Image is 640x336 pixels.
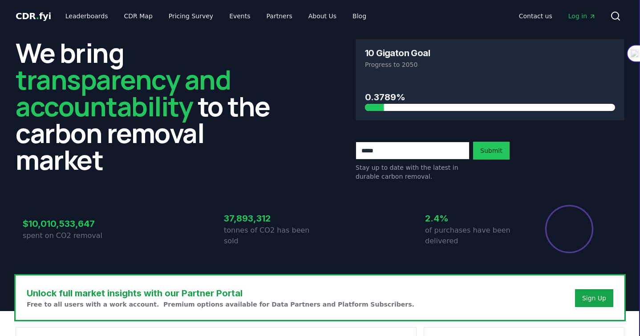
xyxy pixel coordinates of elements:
a: CDR.fyi [16,10,51,22]
button: Submit [473,142,510,160]
h3: 10 Gigaton Goal [365,49,430,57]
span: . [36,11,39,21]
h2: We bring to the carbon removal market [16,39,284,173]
h3: $10,010,533,647 [23,217,119,230]
a: Contact us [512,8,559,24]
p: Stay up to date with the latest in durable carbon removal. [356,163,470,181]
a: Events [222,8,257,24]
a: Leaderboards [58,8,115,24]
span: transparency and accountability [16,61,231,124]
span: Log in [568,12,596,20]
nav: Main [58,8,373,24]
a: Pricing Survey [162,8,220,24]
h3: 2.4% [425,212,521,225]
p: spent on CO2 removal [23,230,119,241]
p: Free to all users with a work account. Premium options available for Data Partners and Platform S... [27,300,414,309]
a: Sign Up [582,294,606,303]
div: Percentage of sales delivered [544,204,594,254]
nav: Main [512,8,603,24]
a: CDR Map [117,8,160,24]
a: Log in [561,8,603,24]
p: Progress to 2050 [365,60,615,69]
p: of purchases have been delivered [425,225,521,246]
h3: 37,893,312 [224,212,320,225]
p: tonnes of CO2 has been sold [224,225,320,246]
a: Blog [345,8,373,24]
span: CDR fyi [16,11,51,21]
h3: 0.3789% [365,90,615,104]
button: Sign Up [575,289,613,307]
a: Partners [259,8,300,24]
h3: Unlock full market insights with our Partner Portal [27,287,414,300]
a: About Us [301,8,344,24]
